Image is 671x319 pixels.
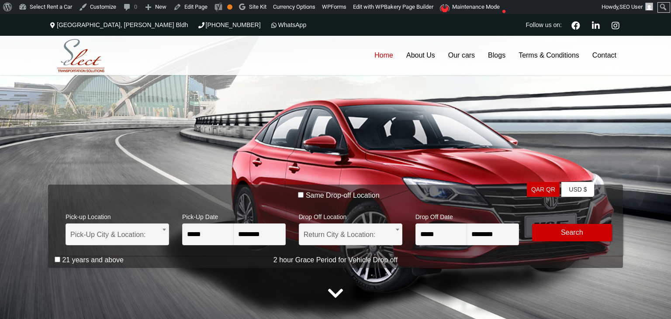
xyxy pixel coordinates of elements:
div: OK [227,4,232,10]
a: Terms & Conditions [512,36,586,75]
a: USD $ [561,182,594,197]
span: Pick-Up Date [182,208,286,223]
a: [PHONE_NUMBER] [197,21,261,28]
span: Return City & Location: [299,223,402,245]
span: Drop Off Date [415,208,519,223]
a: Home [368,36,400,75]
i: ● [500,2,508,10]
span: Pick-up Location [66,208,169,223]
img: Select Rent a Car [50,37,111,75]
li: Follow us on: [524,14,564,36]
a: WhatsApp [270,21,307,28]
a: Linkedin [588,20,603,30]
a: Blogs [481,36,512,75]
span: Pick-Up City & Location: [70,224,164,246]
a: Our cars [442,36,481,75]
div: [GEOGRAPHIC_DATA], [PERSON_NAME] Bldh [48,14,193,36]
label: Same Drop-off Location [306,191,380,200]
span: Pick-Up City & Location: [66,223,169,245]
a: About Us [400,36,442,75]
p: 2 hour Grace Period for Vehicle Drop off [48,255,623,265]
a: Facebook [568,20,584,30]
span: SEO User [619,3,643,10]
a: Contact [586,36,623,75]
img: Maintenance mode is disabled [440,4,451,12]
label: 21 years and above [62,256,124,264]
span: Drop Off Location [299,208,402,223]
span: Site Kit [249,3,266,10]
span: Return City & Location: [304,224,398,246]
a: QAR QR [527,182,560,197]
a: Instagram [608,20,623,30]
